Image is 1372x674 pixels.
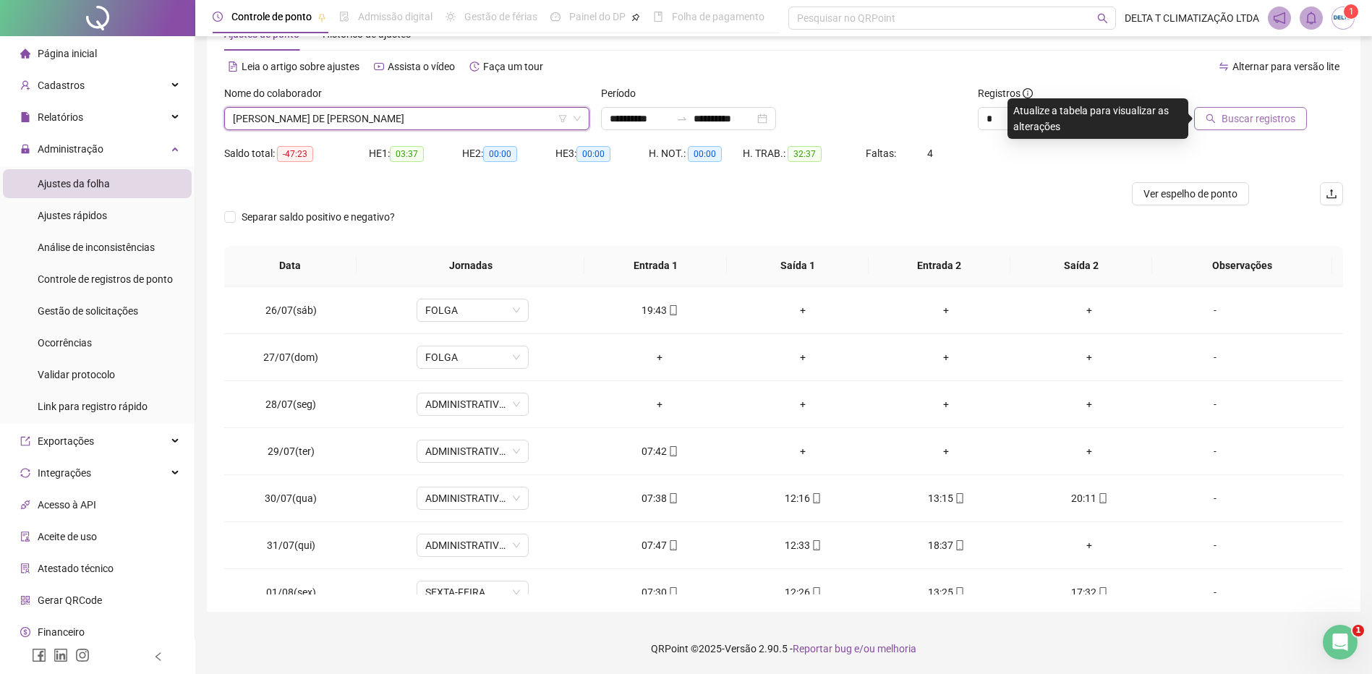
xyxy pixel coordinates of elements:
[263,351,318,363] span: 27/07(dom)
[462,145,555,162] div: HE 2:
[743,145,866,162] div: H. TRAB.:
[425,299,520,321] span: FOLGA
[573,114,581,123] span: down
[688,146,722,162] span: 00:00
[38,178,110,189] span: Ajustes da folha
[1172,537,1258,553] div: -
[743,302,863,318] div: +
[555,145,649,162] div: HE 3:
[38,48,97,59] span: Página inicial
[1172,443,1258,459] div: -
[653,12,663,22] span: book
[318,13,326,22] span: pushpin
[953,587,965,597] span: mobile
[54,648,68,662] span: linkedin
[233,108,581,129] span: JOSE ANDERSON DE FREITAS SILVA FALCÃO
[446,12,456,22] span: sun
[228,61,238,72] span: file-text
[667,540,678,550] span: mobile
[743,537,863,553] div: 12:33
[1143,186,1237,202] span: Ver espelho de ponto
[953,540,965,550] span: mobile
[1029,349,1149,365] div: +
[978,85,1033,101] span: Registros
[743,396,863,412] div: +
[1232,61,1339,72] span: Alternar para versão lite
[388,61,455,72] span: Assista o vídeo
[1305,12,1318,25] span: bell
[1023,88,1033,98] span: info-circle
[1096,493,1108,503] span: mobile
[1172,490,1258,506] div: -
[1349,7,1354,17] span: 1
[1326,188,1337,200] span: upload
[600,302,720,318] div: 19:43
[425,346,520,368] span: FOLGA
[38,531,97,542] span: Aceite de uso
[1152,246,1332,286] th: Observações
[20,48,30,59] span: home
[584,246,726,286] th: Entrada 1
[268,445,315,457] span: 29/07(ter)
[725,643,757,654] span: Versão
[793,643,916,654] span: Reportar bug e/ou melhoria
[810,587,822,597] span: mobile
[886,302,1006,318] div: +
[266,586,316,598] span: 01/08(sex)
[20,144,30,154] span: lock
[1172,396,1258,412] div: -
[1323,625,1358,660] iframe: Intercom live chat
[1029,537,1149,553] div: +
[1332,7,1354,29] img: 1782
[38,401,148,412] span: Link para registro rápido
[38,467,91,479] span: Integrações
[358,11,433,22] span: Admissão digital
[425,534,520,556] span: ADMINISTRATIVO_ 07:30
[224,85,331,101] label: Nome do colaborador
[1172,584,1258,600] div: -
[569,11,626,22] span: Painel do DP
[886,396,1006,412] div: +
[1029,443,1149,459] div: +
[1007,98,1188,139] div: Atualize a tabela para visualizar as alterações
[1029,584,1149,600] div: 17:32
[425,487,520,509] span: ADMINISTRATIVO_ 07:30
[1222,111,1295,127] span: Buscar registros
[558,114,567,123] span: filter
[20,563,30,573] span: solution
[631,13,640,22] span: pushpin
[265,492,317,504] span: 30/07(qua)
[1164,257,1321,273] span: Observações
[20,500,30,510] span: api
[743,349,863,365] div: +
[38,337,92,349] span: Ocorrências
[195,623,1372,674] footer: QRPoint © 2025 - 2.90.5 -
[425,393,520,415] span: ADMINISTRATIVO_ 07:30
[1029,490,1149,506] div: 20:11
[1172,349,1258,365] div: -
[1029,396,1149,412] div: +
[425,581,520,603] span: SEXTA-FEIRA
[38,80,85,91] span: Cadastros
[1172,302,1258,318] div: -
[1194,107,1307,130] button: Buscar registros
[1132,182,1249,205] button: Ver espelho de ponto
[743,584,863,600] div: 12:26
[649,145,743,162] div: H. NOT.:
[1096,587,1108,597] span: mobile
[242,61,359,72] span: Leia o artigo sobre ajustes
[357,246,585,286] th: Jornadas
[1344,4,1358,19] sup: Atualize o seu contato no menu Meus Dados
[38,305,138,317] span: Gestão de solicitações
[153,652,163,662] span: left
[38,273,173,285] span: Controle de registros de ponto
[267,539,315,551] span: 31/07(qui)
[1219,61,1229,72] span: swap
[469,61,480,72] span: history
[1125,10,1259,26] span: DELTA T CLIMATIZAÇÃO LTDA
[1029,302,1149,318] div: +
[600,584,720,600] div: 07:30
[38,563,114,574] span: Atestado técnico
[20,595,30,605] span: qrcode
[213,12,223,22] span: clock-circle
